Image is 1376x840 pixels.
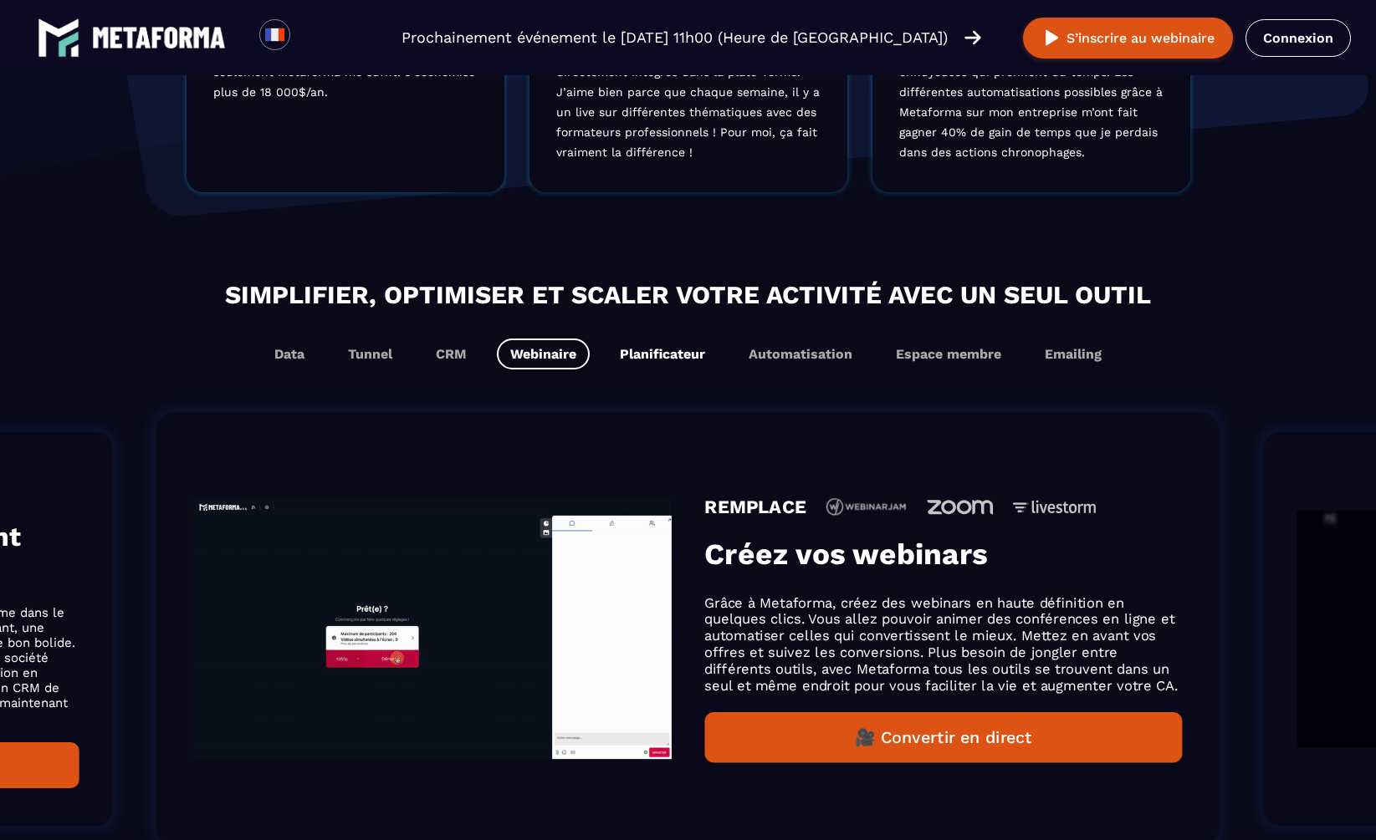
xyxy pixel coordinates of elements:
img: play [1041,28,1062,48]
img: icon [825,497,907,516]
button: Tunnel [335,339,406,369]
button: Emailing [1031,339,1115,369]
img: logo [38,17,79,59]
p: Prochainement événement le [DATE] 11h00 (Heure de [GEOGRAPHIC_DATA]) [402,26,948,49]
button: CRM [422,339,480,369]
p: Grâce à Metaforma, créez des webinars en haute définition en quelques clics. Vous allez pouvoir a... [704,594,1183,694]
button: Planificateur [606,339,719,369]
img: arrow-right [964,28,981,47]
button: Webinaire [497,339,590,369]
img: icon [1013,500,1096,513]
button: Espace membre [882,339,1015,369]
button: S’inscrire au webinaire [1023,18,1233,59]
div: Search for option [290,19,331,56]
a: Connexion [1246,19,1351,57]
img: gif [193,499,672,760]
img: icon [925,498,995,515]
h3: Créez vos webinars [704,536,1183,571]
img: fr [264,24,285,45]
h4: REMPLACE [704,496,806,517]
h2: Simplifier, optimiser et scaler votre activité avec un seul outil [17,276,1359,313]
input: Search for option [304,28,317,48]
img: logo [92,27,226,48]
button: 🎥 Convertir en direct [704,712,1183,763]
button: Automatisation [735,339,866,369]
button: Data [261,339,318,369]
